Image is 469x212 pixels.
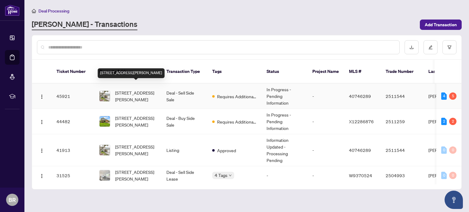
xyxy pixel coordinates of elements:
span: download [409,45,414,49]
th: Status [262,60,307,84]
td: - [262,166,307,185]
td: Deal - Sell Side Sale [162,84,207,109]
span: Requires Additional Docs [217,118,257,125]
th: Transaction Type [162,60,207,84]
td: - [307,134,344,166]
span: 40746289 [349,93,371,99]
td: Listing [162,134,207,166]
span: Approved [217,147,236,154]
td: Deal - Sell Side Lease [162,166,207,185]
span: down [229,174,232,177]
td: 2511544 [381,84,424,109]
th: Property Address [94,60,162,84]
button: filter [442,40,456,54]
button: Add Transaction [420,20,462,30]
td: In Progress - Pending Information [262,109,307,134]
th: Project Name [307,60,344,84]
button: Logo [37,117,47,126]
span: [STREET_ADDRESS][PERSON_NAME] [115,169,157,182]
span: Add Transaction [425,20,457,30]
div: 5 [449,92,456,100]
div: 2 [449,118,456,125]
td: 45921 [52,84,94,109]
a: [PERSON_NAME] - Transactions [32,19,137,30]
th: Ticket Number [52,60,94,84]
span: 4 Tags [215,172,227,179]
img: Logo [39,94,44,99]
th: MLS # [344,60,381,84]
button: Logo [37,171,47,180]
button: edit [424,40,438,54]
th: Trade Number [381,60,424,84]
div: 0 [441,172,447,179]
td: Information Updated - Processing Pending [262,134,307,166]
span: W9370524 [349,173,372,178]
div: 2 [441,118,447,125]
button: Logo [37,145,47,155]
td: In Progress - Pending Information [262,84,307,109]
span: [STREET_ADDRESS][PERSON_NAME] [115,89,157,103]
span: edit [428,45,433,49]
div: 0 [441,146,447,154]
td: - [307,166,344,185]
span: 40746289 [349,147,371,153]
img: Logo [39,120,44,124]
button: Open asap [445,191,463,209]
td: - [307,84,344,109]
td: 2504993 [381,166,424,185]
th: Tags [207,60,262,84]
span: BR [9,196,16,204]
span: [STREET_ADDRESS][PERSON_NAME] [115,143,157,157]
td: 31525 [52,166,94,185]
td: 2511544 [381,134,424,166]
span: Deal Processing [38,8,69,14]
td: - [307,109,344,134]
span: filter [447,45,452,49]
img: thumbnail-img [100,145,110,155]
img: logo [5,5,20,16]
td: 2511259 [381,109,424,134]
img: thumbnail-img [100,116,110,127]
div: 0 [449,172,456,179]
button: download [405,40,419,54]
div: 4 [441,92,447,100]
button: Logo [37,91,47,101]
td: 44482 [52,109,94,134]
span: X12286876 [349,119,374,124]
td: 41913 [52,134,94,166]
img: thumbnail-img [100,91,110,101]
span: [STREET_ADDRESS][PERSON_NAME] [115,115,157,128]
span: home [32,9,36,13]
span: Requires Additional Docs [217,93,257,100]
div: 0 [449,146,456,154]
img: thumbnail-img [100,170,110,181]
div: [STREET_ADDRESS][PERSON_NAME] [98,68,165,78]
img: Logo [39,148,44,153]
img: Logo [39,174,44,178]
td: Deal - Buy Side Sale [162,109,207,134]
